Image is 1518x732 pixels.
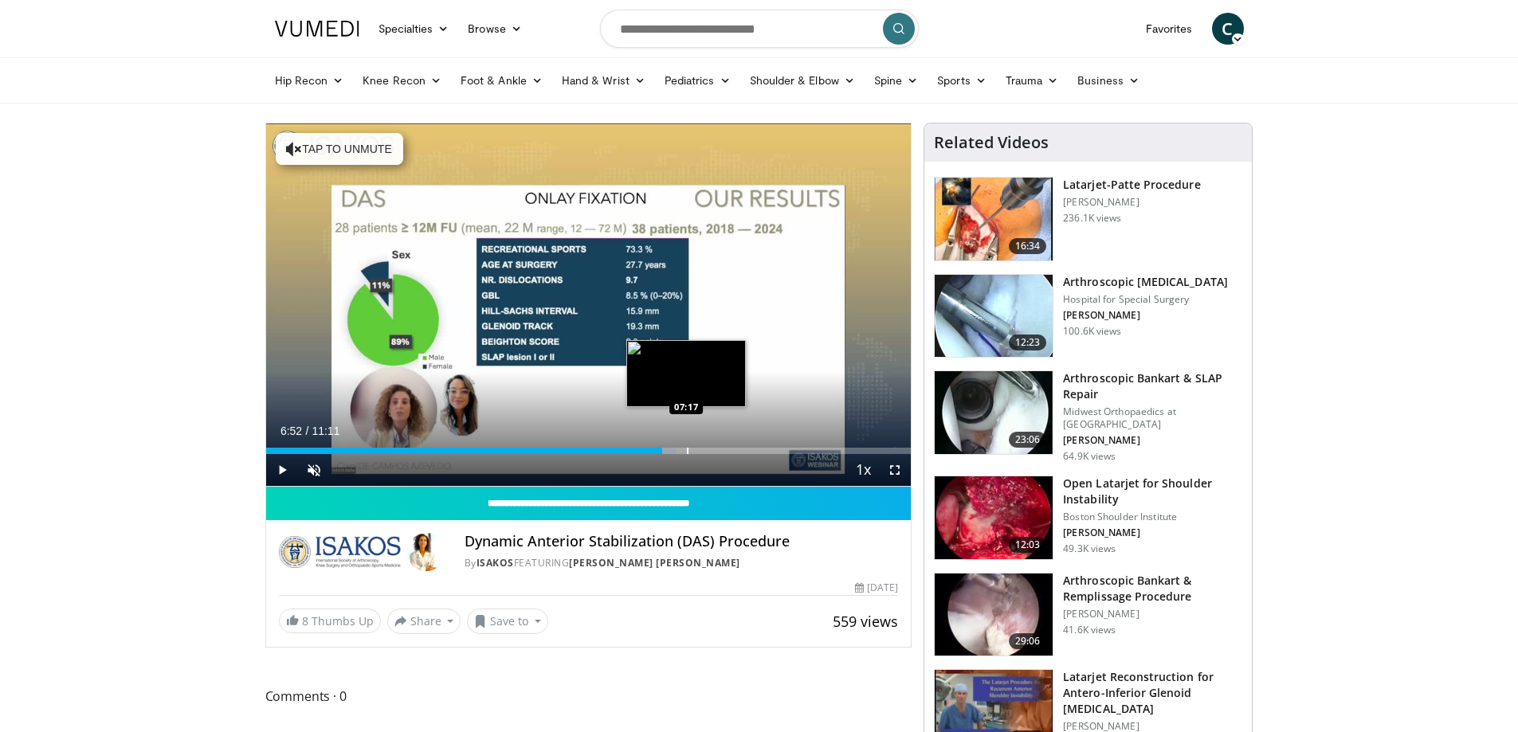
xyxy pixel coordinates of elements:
button: Unmute [298,454,330,486]
h3: Arthroscopic Bankart & Remplissage Procedure [1063,573,1242,605]
a: Foot & Ankle [451,65,552,96]
p: Hospital for Special Surgery [1063,293,1228,306]
a: Hand & Wrist [552,65,655,96]
img: cole_0_3.png.150x105_q85_crop-smart_upscale.jpg [935,371,1053,454]
p: [PERSON_NAME] [1063,196,1200,209]
p: [PERSON_NAME] [1063,526,1242,539]
a: Trauma [996,65,1069,96]
a: [PERSON_NAME] [PERSON_NAME] [569,556,740,570]
input: Search topics, interventions [600,10,919,48]
img: 944938_3.png.150x105_q85_crop-smart_upscale.jpg [935,476,1053,559]
span: 559 views [833,612,898,631]
p: [PERSON_NAME] [1063,309,1228,322]
span: 16:34 [1009,238,1047,254]
p: [PERSON_NAME] [1063,434,1242,447]
span: 29:06 [1009,633,1047,649]
span: Comments 0 [265,686,912,707]
span: / [306,425,309,437]
a: Spine [865,65,928,96]
a: Shoulder & Elbow [740,65,865,96]
span: 23:06 [1009,432,1047,448]
span: 12:23 [1009,335,1047,350]
a: Favorites [1136,13,1202,45]
video-js: Video Player [266,123,912,487]
a: Hip Recon [265,65,354,96]
a: 23:06 Arthroscopic Bankart & SLAP Repair Midwest Orthopaedics at [GEOGRAPHIC_DATA] [PERSON_NAME] ... [934,370,1242,463]
img: 10039_3.png.150x105_q85_crop-smart_upscale.jpg [935,275,1053,358]
span: 11:11 [312,425,339,437]
p: 236.1K views [1063,212,1121,225]
p: 41.6K views [1063,624,1116,636]
a: Pediatrics [655,65,740,96]
img: Avatar [407,533,445,571]
a: Specialties [369,13,459,45]
div: Progress Bar [266,448,912,454]
div: [DATE] [855,581,898,595]
button: Playback Rate [847,454,879,486]
span: 6:52 [280,425,302,437]
h3: Open Latarjet for Shoulder Instability [1063,476,1242,507]
button: Play [266,454,298,486]
img: VuMedi Logo [275,21,359,37]
div: By FEATURING [465,556,898,570]
h4: Related Videos [934,133,1049,152]
p: [PERSON_NAME] [1063,608,1242,620]
a: Business [1068,65,1149,96]
a: 29:06 Arthroscopic Bankart & Remplissage Procedure [PERSON_NAME] 41.6K views [934,573,1242,657]
span: 12:03 [1009,537,1047,553]
p: 49.3K views [1063,542,1116,555]
button: Save to [467,609,548,634]
img: image.jpeg [626,340,746,407]
a: C [1212,13,1244,45]
img: wolf_3.png.150x105_q85_crop-smart_upscale.jpg [935,573,1053,656]
img: ISAKOS [279,533,401,571]
a: ISAKOS [477,556,514,570]
h3: Arthroscopic Bankart & SLAP Repair [1063,370,1242,402]
button: Tap to unmute [276,133,403,165]
p: 64.9K views [1063,450,1116,463]
button: Share [387,609,461,634]
a: 12:03 Open Latarjet for Shoulder Instability Boston Shoulder Institute [PERSON_NAME] 49.3K views [934,476,1242,560]
img: 617583_3.png.150x105_q85_crop-smart_upscale.jpg [935,178,1053,260]
h3: Arthroscopic [MEDICAL_DATA] [1063,274,1228,290]
p: Boston Shoulder Institute [1063,511,1242,523]
a: 16:34 Latarjet-Patte Procedure [PERSON_NAME] 236.1K views [934,177,1242,261]
h3: Latarjet-Patte Procedure [1063,177,1200,193]
p: Midwest Orthopaedics at [GEOGRAPHIC_DATA] [1063,405,1242,431]
button: Fullscreen [879,454,911,486]
a: Knee Recon [353,65,451,96]
a: Sports [928,65,996,96]
h3: Latarjet Reconstruction for Antero-Inferior Glenoid [MEDICAL_DATA] [1063,669,1242,717]
a: Browse [458,13,531,45]
p: 100.6K views [1063,325,1121,338]
a: 8 Thumbs Up [279,609,381,633]
h4: Dynamic Anterior Stabilization (DAS) Procedure [465,533,898,550]
a: 12:23 Arthroscopic [MEDICAL_DATA] Hospital for Special Surgery [PERSON_NAME] 100.6K views [934,274,1242,358]
span: 8 [302,613,308,628]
